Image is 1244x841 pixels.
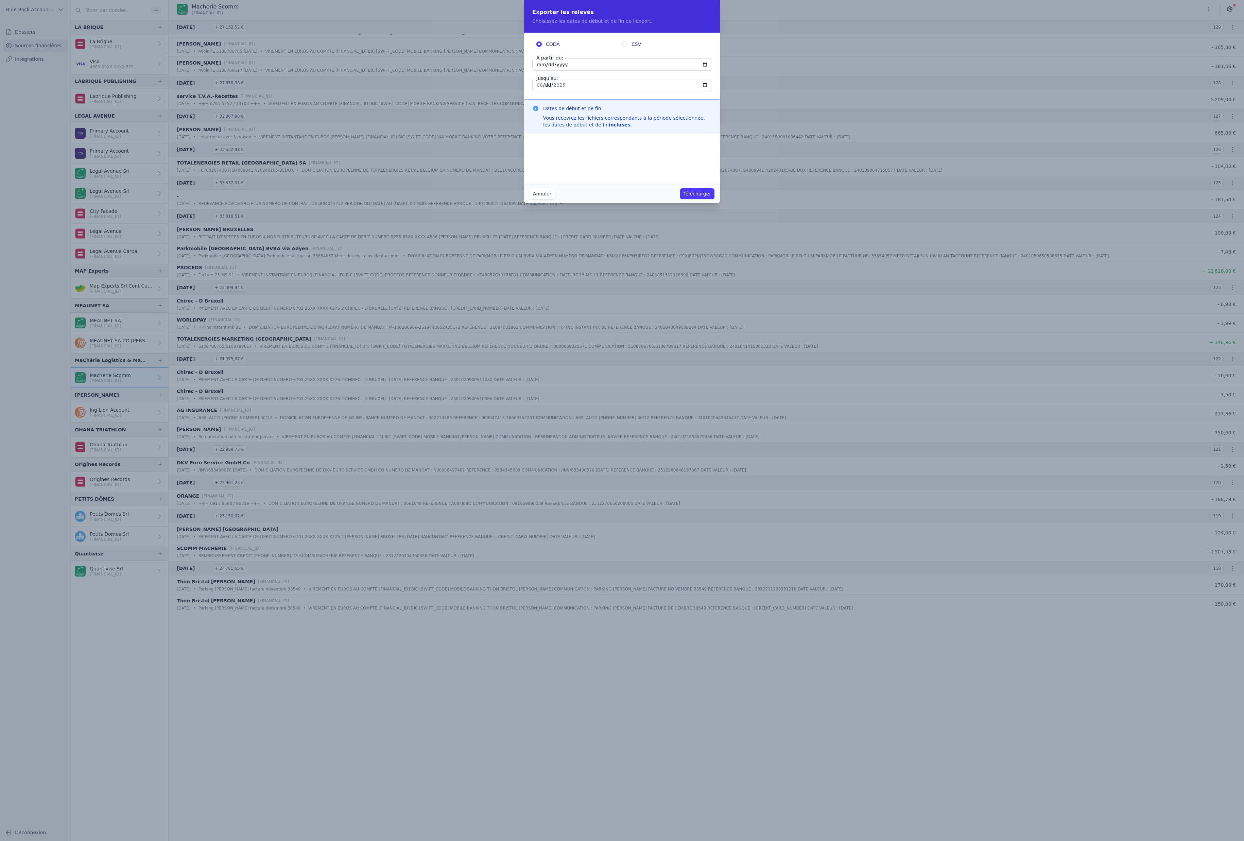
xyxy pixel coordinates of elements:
[543,105,712,112] h3: Dates de début et de fin
[530,188,555,199] button: Annuler
[543,115,712,128] div: Vous recevrez les fichiers correspondants à la période sélectionnée, les dates de début et de fin .
[622,41,708,48] label: CSV
[532,8,712,16] h2: Exporter les relevés
[536,41,542,47] input: CODA
[536,41,622,48] label: CODA
[632,41,641,48] span: CSV
[535,54,565,61] label: A partir du:
[622,41,627,47] input: CSV
[535,75,559,82] label: Jusqu'au:
[532,18,712,24] p: Choisissez les dates de début et de fin de l'export.
[609,122,630,127] strong: incluses
[546,41,560,48] span: CODA
[680,188,714,199] button: Télécharger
